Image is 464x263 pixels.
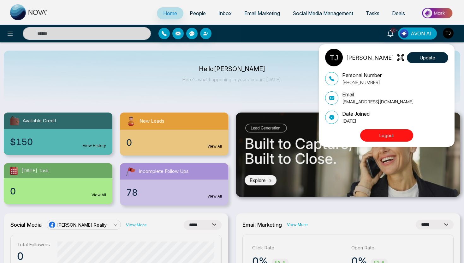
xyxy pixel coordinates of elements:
p: Date Joined [342,110,370,118]
p: [PERSON_NAME] [346,53,394,62]
p: Email [342,91,414,98]
button: Logout [360,129,413,142]
p: Personal Number [342,71,382,79]
p: [PHONE_NUMBER] [342,79,382,86]
p: [DATE] [342,118,370,124]
button: Update [407,52,448,63]
p: [EMAIL_ADDRESS][DOMAIN_NAME] [342,98,414,105]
